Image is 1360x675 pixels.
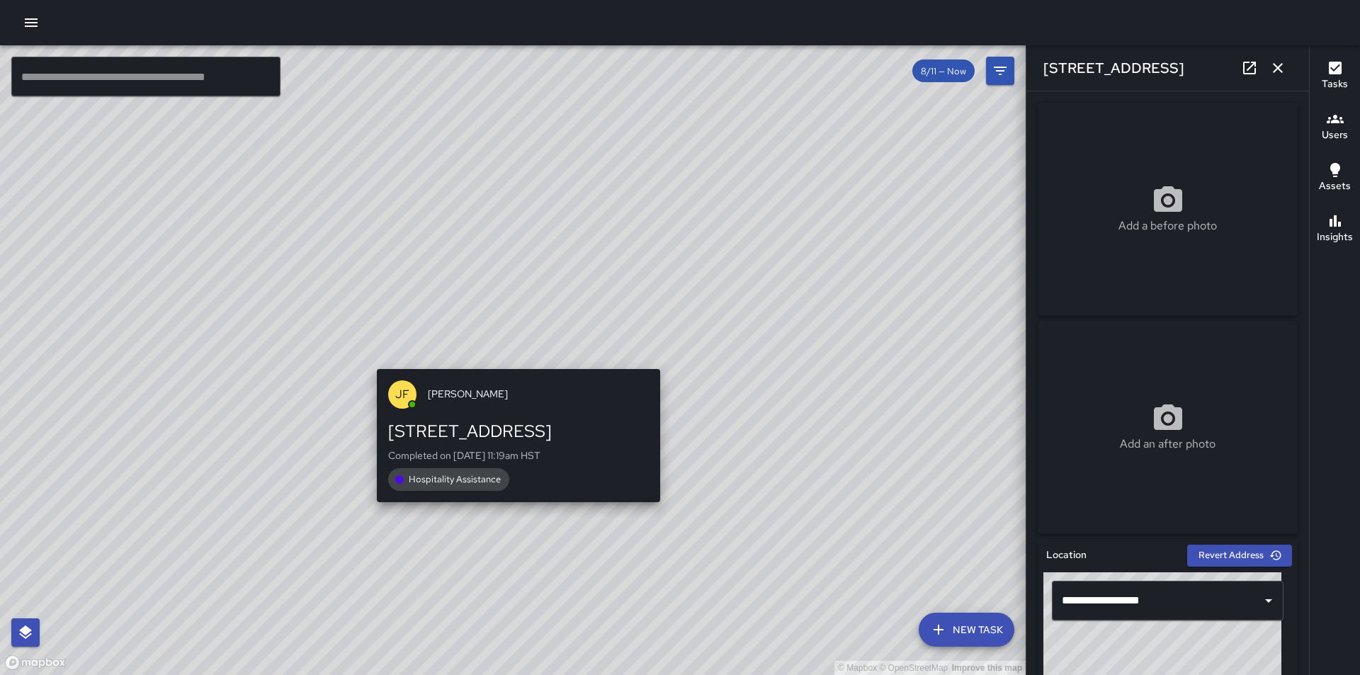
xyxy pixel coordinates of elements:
h6: Location [1046,548,1087,563]
p: Add a before photo [1118,217,1217,234]
button: Insights [1310,204,1360,255]
h6: Tasks [1322,76,1348,92]
button: New Task [919,613,1014,647]
button: Users [1310,102,1360,153]
h6: Insights [1317,229,1353,245]
p: JF [395,386,409,403]
button: Open [1259,591,1279,611]
button: Assets [1310,153,1360,204]
button: JF[PERSON_NAME][STREET_ADDRESS]Completed on [DATE] 11:19am HSTHospitality Assistance [377,369,660,502]
button: Revert Address [1187,545,1292,567]
span: Hospitality Assistance [400,473,509,485]
button: Tasks [1310,51,1360,102]
h6: Users [1322,127,1348,143]
span: [PERSON_NAME] [428,387,649,401]
button: Filters [986,57,1014,85]
div: [STREET_ADDRESS] [388,420,649,443]
h6: [STREET_ADDRESS] [1043,57,1184,79]
p: Add an after photo [1120,436,1215,453]
h6: Assets [1319,178,1351,194]
span: 8/11 — Now [912,65,975,77]
p: Completed on [DATE] 11:19am HST [388,448,649,463]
